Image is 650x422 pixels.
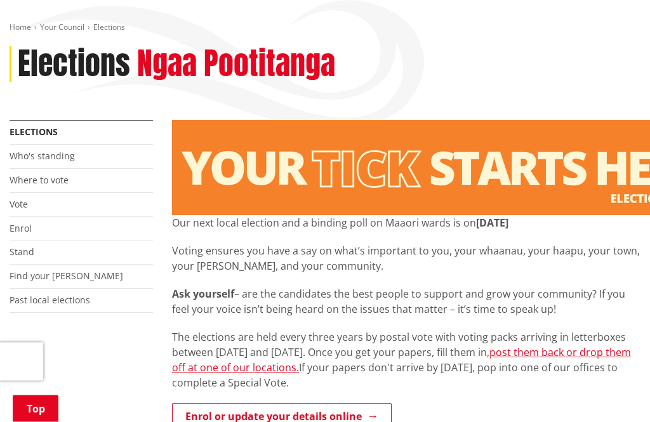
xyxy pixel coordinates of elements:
a: Where to vote [10,175,69,187]
h2: Ngaa Pootitanga [137,46,335,83]
p: Voting ensures you have a say on what’s important to you, your whaanau, your haapu, your town, yo... [172,244,640,274]
a: Who's standing [10,150,75,162]
p: The elections are held every three years by postal vote with voting packs arriving in letterboxes... [172,330,640,391]
span: Elections [93,22,125,33]
iframe: Messenger Launcher [592,369,637,414]
p: – are the candidates the best people to support and grow your community? If you feel your voice i... [172,287,640,317]
a: post them back or drop them off at one of our locations. [172,346,631,375]
a: Past local elections [10,294,90,307]
a: Your Council [40,22,84,33]
a: Stand [10,246,34,258]
strong: [DATE] [476,216,508,230]
strong: Ask yourself [172,287,234,301]
h1: Elections [18,46,130,83]
a: Enrol [10,223,32,235]
a: Elections [10,126,58,138]
nav: breadcrumb [10,23,640,34]
a: Top [13,395,58,422]
a: Vote [10,199,28,211]
a: Find your [PERSON_NAME] [10,270,123,282]
a: Home [10,22,31,33]
p: Our next local election and a binding poll on Maaori wards is on [172,216,640,231]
